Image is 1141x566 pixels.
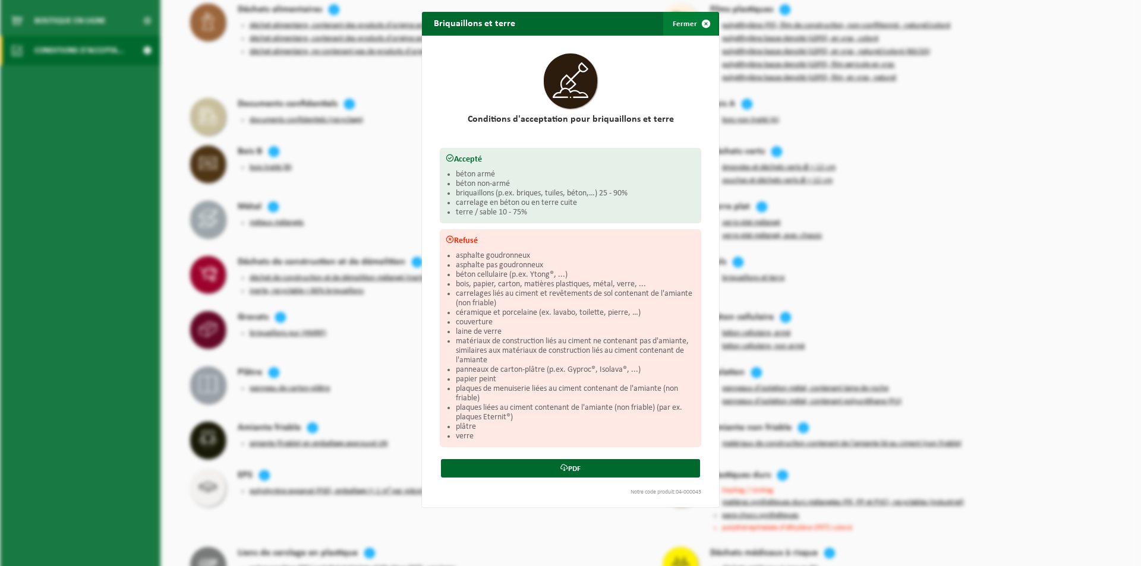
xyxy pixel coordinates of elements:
[456,375,695,384] li: papier peint
[446,235,695,245] h3: Refusé
[422,12,527,34] h2: Briquaillons et terre
[446,154,695,164] h3: Accepté
[456,280,695,289] li: bois, papier, carton, matières plastiques, métal, verre, ...
[456,189,695,198] li: briquaillons (p.ex. briques, tuiles, béton,…) 25 - 90%
[434,489,707,495] div: Notre code produit:04-000043
[456,403,695,422] li: plaques liées au ciment contenant de l'amiante (non friable) (par ex. plaques Eternit®)
[456,308,695,318] li: céramique et porcelaine (ex. lavabo, toilette, pierre, …)
[441,459,700,478] a: PDF
[456,208,695,217] li: terre / sable 10 - 75%
[456,337,695,365] li: matériaux de construction liés au ciment ne contenant pas d'amiante, similaires aux matériaux de ...
[456,261,695,270] li: asphalte pas goudronneux
[456,198,695,208] li: carrelage en béton ou en terre cuite
[456,422,695,432] li: plâtre
[456,327,695,337] li: laine de verre
[440,115,701,124] h2: Conditions d'acceptation pour briquaillons et terre
[456,270,695,280] li: béton cellulaire (p.ex. Ytong®, ...)
[456,179,695,189] li: béton non-armé
[456,384,695,403] li: plaques de menuiserie liées au ciment contenant de l'amiante (non friable)
[456,170,695,179] li: béton armé
[456,318,695,327] li: couverture
[663,12,718,36] button: Fermer
[456,289,695,308] li: carrelages liés au ciment et revêtements de sol contenant de l'amiante (non friable)
[456,432,695,441] li: verre
[456,251,695,261] li: asphalte goudronneux
[456,365,695,375] li: panneaux de carton-plâtre (p.ex. Gyproc®, Isolava®, ...)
